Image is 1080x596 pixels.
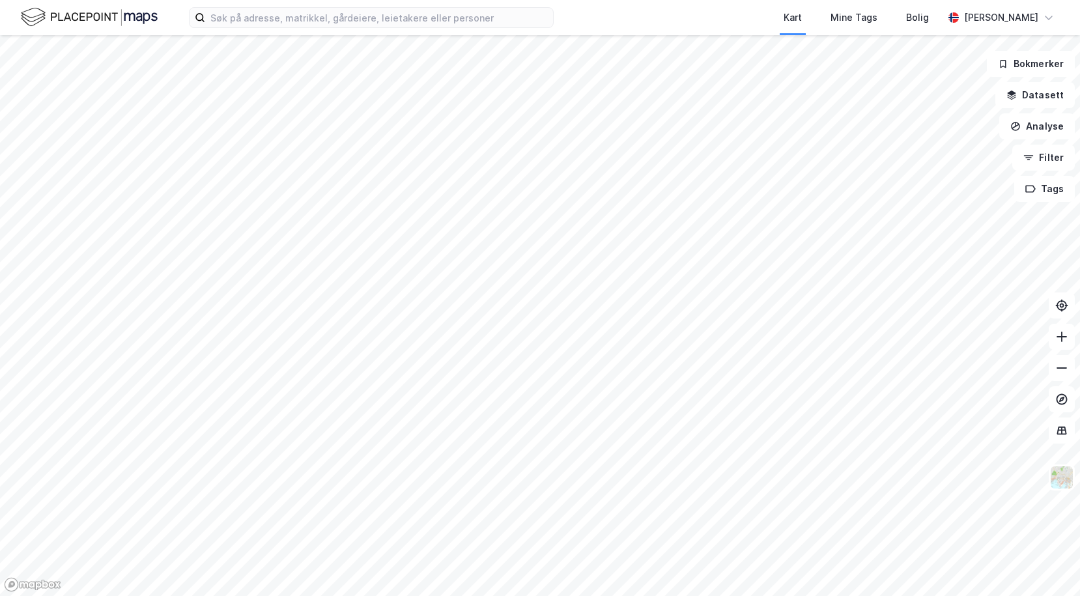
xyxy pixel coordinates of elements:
img: logo.f888ab2527a4732fd821a326f86c7f29.svg [21,6,158,29]
input: Søk på adresse, matrikkel, gårdeiere, leietakere eller personer [205,8,553,27]
iframe: Chat Widget [1015,533,1080,596]
div: Mine Tags [831,10,877,25]
div: Bolig [906,10,929,25]
div: Kart [784,10,802,25]
div: [PERSON_NAME] [964,10,1038,25]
